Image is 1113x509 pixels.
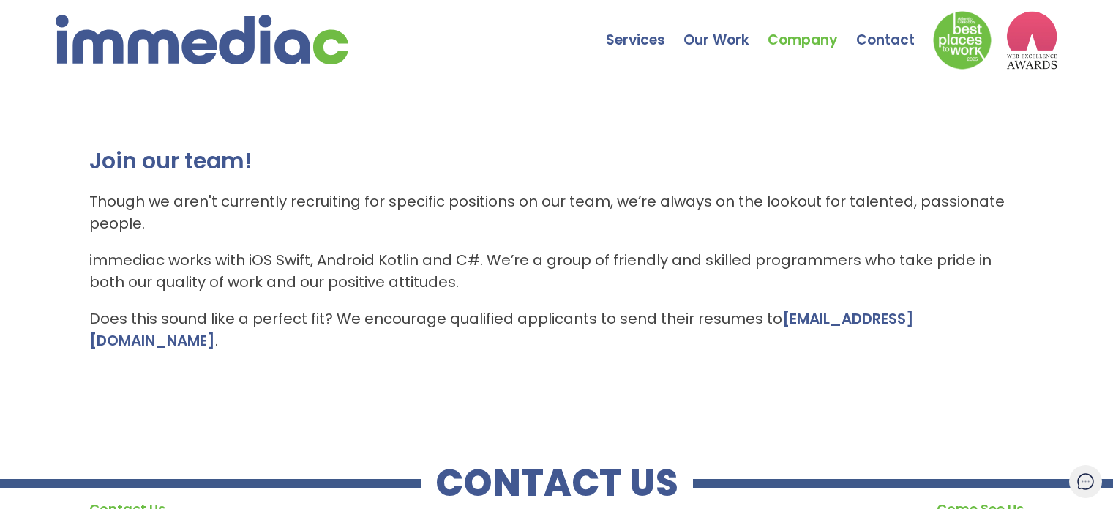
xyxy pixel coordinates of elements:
a: Our Work [683,4,768,55]
p: Does this sound like a perfect fit? We encourage qualified applicants to send their resumes to . [89,308,1024,352]
a: Services [606,4,683,55]
img: immediac [56,15,348,64]
p: Though we aren't currently recruiting for specific positions on our team, we’re always on the loo... [89,190,1024,234]
img: Down [933,11,992,70]
a: Company [768,4,856,55]
a: Contact [856,4,933,55]
h2: CONTACT US [421,469,693,498]
img: logo2_wea_nobg.webp [1006,11,1057,70]
p: immediac works with iOS Swift, Android Kotlin and C#. We’re a group of friendly and skilled progr... [89,249,1024,293]
h2: Join our team! [89,146,1024,176]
